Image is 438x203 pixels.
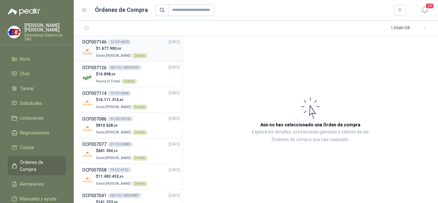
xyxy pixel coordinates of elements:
[96,156,131,160] span: Santa [PERSON_NAME]
[122,79,137,84] div: Directo
[20,129,49,136] span: Negociaciones
[108,167,131,173] div: 19-OC-4722
[82,72,93,83] img: Company Logo
[20,70,29,77] span: Chat
[20,114,44,122] span: Licitaciones
[82,90,106,97] h3: OCP007114
[98,123,118,128] span: 810.628
[169,167,180,173] span: [DATE]
[96,182,131,185] span: Santa [PERSON_NAME]
[116,47,121,50] span: ,00
[82,141,180,161] a: OCP00707701-OC-50685[DATE] Company Logo$661.354,40Santa [PERSON_NAME]Directo
[20,181,44,188] span: Remisiones
[8,8,40,15] img: Logo peakr
[96,123,147,129] p: $
[98,174,123,179] span: 11.483.452
[8,68,66,80] a: Chat
[20,195,56,202] span: Manuales y ayuda
[82,98,93,109] img: Company Logo
[82,38,106,46] h3: OCP007146
[132,181,147,186] div: Directo
[95,5,148,14] h1: Órdenes de Compra
[96,46,147,52] p: $
[82,90,180,110] a: OCP00711412-OC-6666[DATE] Company Logo$16.111.314,80Santa [PERSON_NAME]Directo
[8,178,66,190] a: Remisiones
[113,149,118,153] span: ,40
[132,105,147,110] div: Directo
[82,141,106,148] h3: OCP007077
[96,131,131,134] span: Santa [PERSON_NAME]
[20,100,42,107] span: Solicitudes
[96,148,147,154] p: $
[108,142,133,147] div: 01-OC-50685
[169,39,180,45] span: [DATE]
[108,91,131,96] div: 12-OC-6666
[132,156,147,161] div: Directo
[96,105,131,109] span: Santa [PERSON_NAME]
[82,174,93,186] img: Company Logo
[82,115,106,123] h3: OCP007086
[82,47,93,58] img: Company Logo
[132,130,147,135] div: Directo
[8,82,66,95] a: Tareas
[169,64,180,71] span: [DATE]
[108,193,141,198] div: 001-OC -00014887
[108,116,133,122] div: 01-OC-50702
[247,128,374,144] p: Explora los detalles, cotizaciones ganadas y valores de las Órdenes de compra que has realizado.
[82,149,93,160] img: Company Logo
[20,144,35,151] span: Cotizar
[8,112,66,124] a: Licitaciones
[96,173,147,180] p: $
[8,97,66,109] a: Solicitudes
[169,116,180,122] span: [DATE]
[8,156,66,175] a: Órdenes de Compra
[8,53,66,65] a: Inicio
[8,26,20,38] img: Company Logo
[98,72,115,76] span: 16.898
[98,97,123,102] span: 16.111.314
[82,64,106,71] h3: OCP007126
[169,90,180,96] span: [DATE]
[8,141,66,154] a: Cotizar
[96,80,120,83] span: Panela El Trébol
[169,141,180,148] span: [DATE]
[8,127,66,139] a: Negociaciones
[96,54,131,57] span: Santa [PERSON_NAME]
[82,38,180,59] a: OCP00714612-OC-6670[DATE] Company Logo$1.677.900,00Santa [PERSON_NAME]Directo
[98,148,118,153] span: 661.354
[24,23,66,32] p: [PERSON_NAME] [PERSON_NAME]
[82,192,106,199] h3: OCP007041
[82,123,93,134] img: Company Logo
[169,193,180,199] span: [DATE]
[108,65,141,70] div: 001-OC -00014901
[132,53,147,58] div: Directo
[82,166,106,173] h3: OCP007058
[119,98,123,102] span: ,80
[96,97,147,103] p: $
[24,33,66,41] p: Elementos Eléctricos SAS
[108,39,131,45] div: 12-OC-6670
[98,46,121,51] span: 1.677.900
[82,115,180,136] a: OCP00708601-OC-50702[DATE] Company Logo$810.628,00Santa [PERSON_NAME]Directo
[425,3,434,9] span: 20
[96,71,137,77] p: $
[419,4,430,16] button: 20
[82,64,180,84] a: OCP007126001-OC -00014901[DATE] Company Logo$16.898,00Panela El TrébolDirecto
[82,166,180,187] a: OCP00705819-OC-4722[DATE] Company Logo$11.483.452,40Santa [PERSON_NAME]Directo
[119,175,123,178] span: ,40
[111,72,115,76] span: ,00
[391,23,430,33] div: 1 - 50 de 158
[20,159,60,173] span: Órdenes de Compra
[260,121,360,128] h3: Aún no has seleccionado una Orden de compra
[20,55,30,63] span: Inicio
[20,85,34,92] span: Tareas
[113,124,118,127] span: ,00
